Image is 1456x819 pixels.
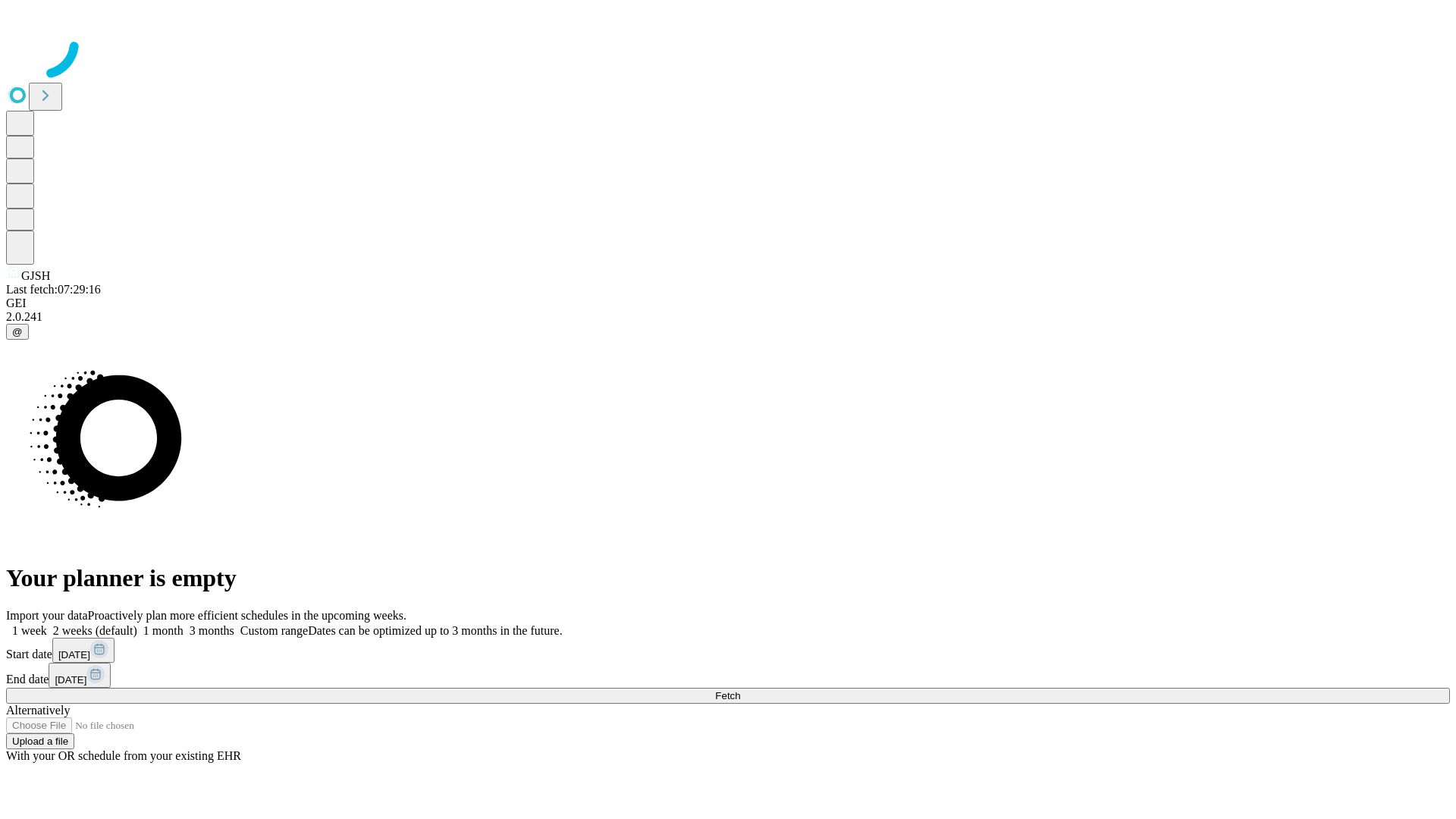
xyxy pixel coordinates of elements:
[6,663,1450,688] div: End date
[308,624,562,637] span: Dates can be optimized up to 3 months in the future.
[715,690,740,701] span: Fetch
[6,609,88,622] span: Import your data
[52,638,115,663] button: [DATE]
[88,609,406,622] span: Proactively plan more efficient schedules in the upcoming weeks.
[21,269,50,282] span: GJSH
[6,283,101,296] span: Last fetch: 07:29:16
[12,624,47,637] span: 1 week
[6,704,70,717] span: Alternatively
[143,624,184,637] span: 1 month
[6,324,29,340] button: @
[6,638,1450,663] div: Start date
[6,749,241,762] span: With your OR schedule from your existing EHR
[6,297,1450,310] div: GEI
[240,624,308,637] span: Custom range
[58,649,90,661] span: [DATE]
[12,326,23,337] span: @
[190,624,234,637] span: 3 months
[6,310,1450,324] div: 2.0.241
[6,688,1450,704] button: Fetch
[53,624,137,637] span: 2 weeks (default)
[55,674,86,686] span: [DATE]
[6,564,1450,592] h1: Your planner is empty
[6,733,74,749] button: Upload a file
[49,663,111,688] button: [DATE]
